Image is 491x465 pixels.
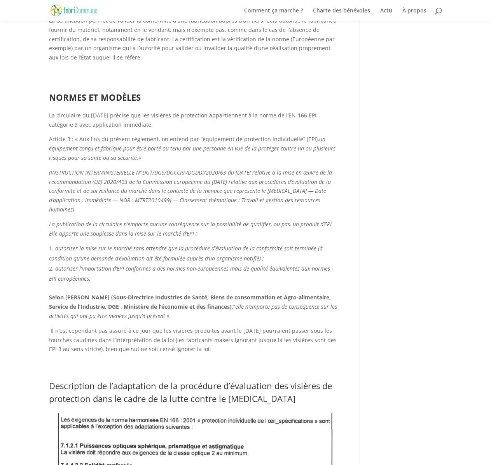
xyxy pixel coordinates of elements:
a: Actu [380,8,392,21]
span: La publication de la circulaire n’emporte aucune conséquence sur la possibilité de qualifier, ou ... [49,220,333,237]
a: adaptation de la procédure d’évaluation des visières de protection dans le cadre de la lutte cont... [49,380,332,404]
b: Selon [PERSON_NAME] (Sous-Directrice Industries de Santé, Biens de consommation et Agro-alimentai... [49,294,331,310]
span: elle n’emporte pas de conséquence sur les activités qui ont pu être menées jusqu’à présent ». [49,303,337,320]
span: autoriser la mise sur le marché sans attendre que la procédure d’évaluation de la conformité soit... [49,245,323,262]
span: La certification permet de valider la conformité d’une fabrication auprès d’un tiers. Cela autori... [49,17,337,61]
span: La circulaire du [DATE] précise que les visières de protection appartiennent à la norme de l’EN-1... [49,112,316,128]
a: Comment ça marche ? [244,8,303,21]
span: Article 3 : « Aux fins du présent règlement, on entend par “équipement de protection individuelle... [49,135,319,143]
span: Description de l’ [49,380,113,392]
img: FabriCommuns [51,5,98,16]
b: NORMES ET MODÈLES [49,91,141,103]
span: : [232,303,233,310]
span: Il n’est cependant pas assuré à ce jour que les visières produites avant le [DATE] pourraient pas... [49,327,337,353]
span: (INSTRUCTION INTERMINISTERIELLE N°DGT/DGS/DGCCRF/DGDDI/2020/63 du [DATE] relative à la mise en œu... [49,169,332,213]
span: autoriser l’importation d’EPI conformes à des normes non-européennes mais de qualité équivalentes... [49,265,330,282]
a: À propos [402,8,426,21]
span: “ [233,303,235,310]
span: un équipement conçu et fabriqué pour être porté ou tenu par une personne en vue de la protéger co... [49,135,335,161]
a: Charte des bénévoles [313,8,370,21]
